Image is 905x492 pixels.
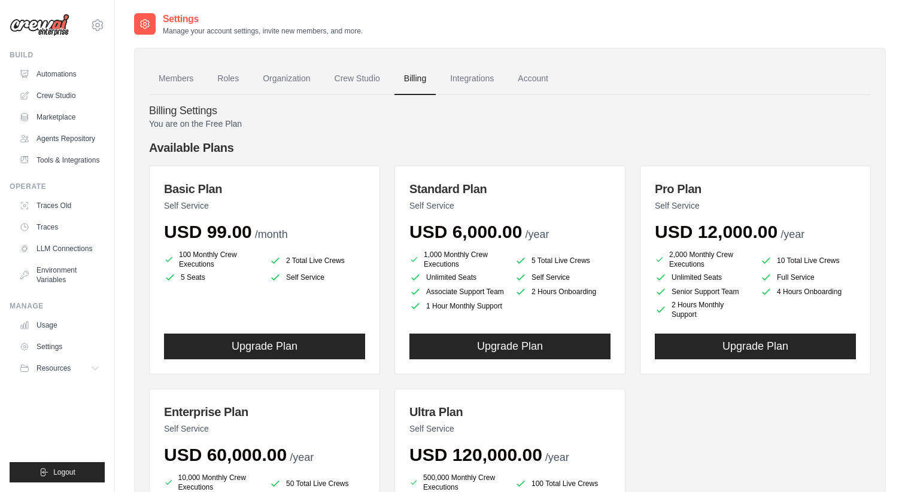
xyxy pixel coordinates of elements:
[409,222,522,242] span: USD 6,000.00
[515,286,611,298] li: 2 Hours Onboarding
[164,271,260,283] li: 5 Seats
[409,250,505,269] li: 1,000 Monthly Crew Executions
[164,222,252,242] span: USD 99.00
[760,252,856,269] li: 10 Total Live Crews
[409,200,611,212] p: Self Service
[655,334,856,359] button: Upgrade Plan
[149,105,871,118] h4: Billing Settings
[409,404,611,420] h3: Ultra Plan
[14,316,105,335] a: Usage
[515,271,611,283] li: Self Service
[409,445,542,465] span: USD 120,000.00
[545,451,569,463] span: /year
[508,63,558,95] a: Account
[208,63,248,95] a: Roles
[53,467,75,477] span: Logout
[37,363,71,373] span: Resources
[655,222,778,242] span: USD 12,000.00
[269,252,365,269] li: 2 Total Live Crews
[290,451,314,463] span: /year
[255,228,288,240] span: /month
[164,200,365,212] p: Self Service
[409,286,505,298] li: Associate Support Team
[149,118,871,130] p: You are on the Free Plan
[10,14,69,36] img: Logo
[325,63,390,95] a: Crew Studio
[14,261,105,289] a: Environment Variables
[394,63,436,95] a: Billing
[164,334,365,359] button: Upgrade Plan
[655,200,856,212] p: Self Service
[760,271,856,283] li: Full Service
[409,423,611,435] p: Self Service
[409,271,505,283] li: Unlimited Seats
[10,182,105,191] div: Operate
[163,26,363,36] p: Manage your account settings, invite new members, and more.
[164,473,260,492] li: 10,000 Monthly Crew Executions
[10,462,105,482] button: Logout
[14,65,105,84] a: Automations
[409,181,611,197] h3: Standard Plan
[409,473,505,492] li: 500,000 Monthly Crew Executions
[164,445,287,465] span: USD 60,000.00
[781,228,804,240] span: /year
[409,334,611,359] button: Upgrade Plan
[164,250,260,269] li: 100 Monthly Crew Executions
[269,475,365,492] li: 50 Total Live Crews
[515,252,611,269] li: 5 Total Live Crews
[14,108,105,127] a: Marketplace
[163,12,363,26] h2: Settings
[164,181,365,197] h3: Basic Plan
[409,300,505,312] li: 1 Hour Monthly Support
[441,63,503,95] a: Integrations
[253,63,320,95] a: Organization
[14,129,105,148] a: Agents Repository
[149,63,203,95] a: Members
[269,271,365,283] li: Self Service
[525,228,549,240] span: /year
[164,404,365,420] h3: Enterprise Plan
[14,151,105,170] a: Tools & Integrations
[655,300,751,319] li: 2 Hours Monthly Support
[760,286,856,298] li: 4 Hours Onboarding
[655,181,856,197] h3: Pro Plan
[14,337,105,356] a: Settings
[10,50,105,60] div: Build
[655,286,751,298] li: Senior Support Team
[14,86,105,105] a: Crew Studio
[14,196,105,215] a: Traces Old
[10,301,105,311] div: Manage
[655,271,751,283] li: Unlimited Seats
[515,475,611,492] li: 100 Total Live Crews
[655,250,751,269] li: 2,000 Monthly Crew Executions
[14,359,105,378] button: Resources
[14,218,105,237] a: Traces
[164,423,365,435] p: Self Service
[14,239,105,258] a: LLM Connections
[149,139,871,156] h4: Available Plans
